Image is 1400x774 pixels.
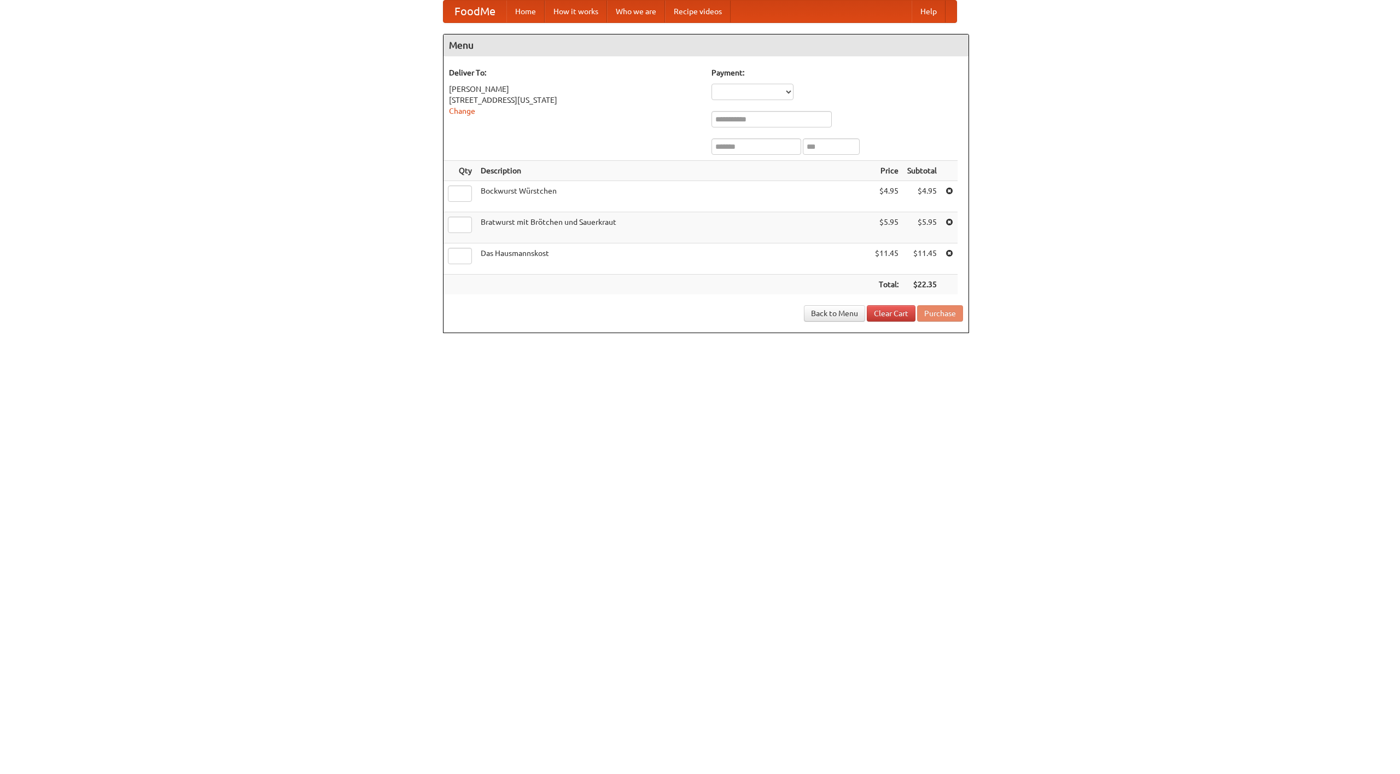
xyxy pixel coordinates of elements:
[903,181,941,212] td: $4.95
[506,1,545,22] a: Home
[607,1,665,22] a: Who we are
[476,181,871,212] td: Bockwurst Würstchen
[449,107,475,115] a: Change
[903,212,941,243] td: $5.95
[871,243,903,275] td: $11.45
[871,212,903,243] td: $5.95
[444,161,476,181] th: Qty
[903,243,941,275] td: $11.45
[903,161,941,181] th: Subtotal
[545,1,607,22] a: How it works
[867,305,915,322] a: Clear Cart
[476,243,871,275] td: Das Hausmannskost
[871,161,903,181] th: Price
[917,305,963,322] button: Purchase
[665,1,731,22] a: Recipe videos
[476,212,871,243] td: Bratwurst mit Brötchen und Sauerkraut
[449,84,701,95] div: [PERSON_NAME]
[711,67,963,78] h5: Payment:
[871,275,903,295] th: Total:
[912,1,946,22] a: Help
[449,67,701,78] h5: Deliver To:
[449,95,701,106] div: [STREET_ADDRESS][US_STATE]
[444,1,506,22] a: FoodMe
[804,305,865,322] a: Back to Menu
[903,275,941,295] th: $22.35
[476,161,871,181] th: Description
[444,34,969,56] h4: Menu
[871,181,903,212] td: $4.95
